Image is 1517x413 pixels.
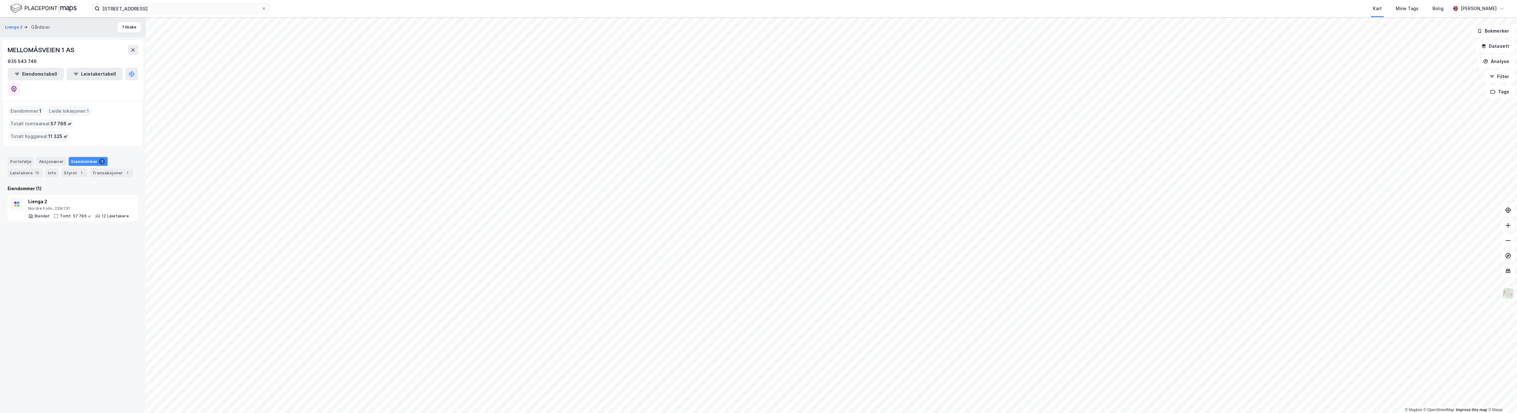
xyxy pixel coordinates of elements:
[28,198,129,205] div: Lienga 2
[8,157,34,166] div: Portefølje
[35,214,50,219] div: Blandet
[1405,408,1422,412] a: Mapbox
[47,106,92,116] div: Leide lokasjoner :
[1478,55,1514,68] button: Analyse
[1456,408,1487,412] a: Improve this map
[1424,408,1454,412] a: OpenStreetMap
[8,45,75,55] div: MELLOMÅSVEIEN 1 AS
[36,157,66,166] div: Aksjonærer
[1476,40,1514,53] button: Datasett
[1485,383,1517,413] iframe: Chat Widget
[8,131,70,141] div: Totalt byggareal :
[1461,5,1497,12] div: [PERSON_NAME]
[78,170,85,176] div: 1
[5,24,24,30] button: Lienga 2
[51,120,72,128] span: 57 786 ㎡
[1484,70,1514,83] button: Filter
[8,168,43,177] div: Leietakere
[34,170,40,176] div: 12
[1373,5,1382,12] div: Kart
[48,133,68,140] span: 11 325 ㎡
[45,168,59,177] div: Info
[118,22,141,32] button: Tilbake
[8,106,44,116] div: Eiendommer :
[87,107,89,115] span: 1
[8,68,64,80] button: Eiendomstabell
[60,214,92,219] div: Tomt: 57 786 ㎡
[1432,5,1444,12] div: Bolig
[102,214,129,219] div: 12 Leietakere
[8,58,37,65] div: 935 543 746
[31,23,50,31] div: Gårdeier
[8,185,138,192] div: Eiendommer (1)
[69,157,108,166] div: Eiendommer
[1472,25,1514,37] button: Bokmerker
[124,170,130,176] div: 1
[28,206,129,211] div: Nordre Follo, 239/131
[99,158,105,165] div: 1
[90,168,133,177] div: Transaksjoner
[1485,85,1514,98] button: Tags
[1502,288,1514,300] img: Z
[67,68,123,80] button: Leietakertabell
[61,168,87,177] div: Styret
[39,107,41,115] span: 1
[8,119,74,129] div: Totalt tomteareal :
[100,4,261,13] input: Søk på adresse, matrikkel, gårdeiere, leietakere eller personer
[1396,5,1419,12] div: Mine Tags
[10,3,77,14] img: logo.f888ab2527a4732fd821a326f86c7f29.svg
